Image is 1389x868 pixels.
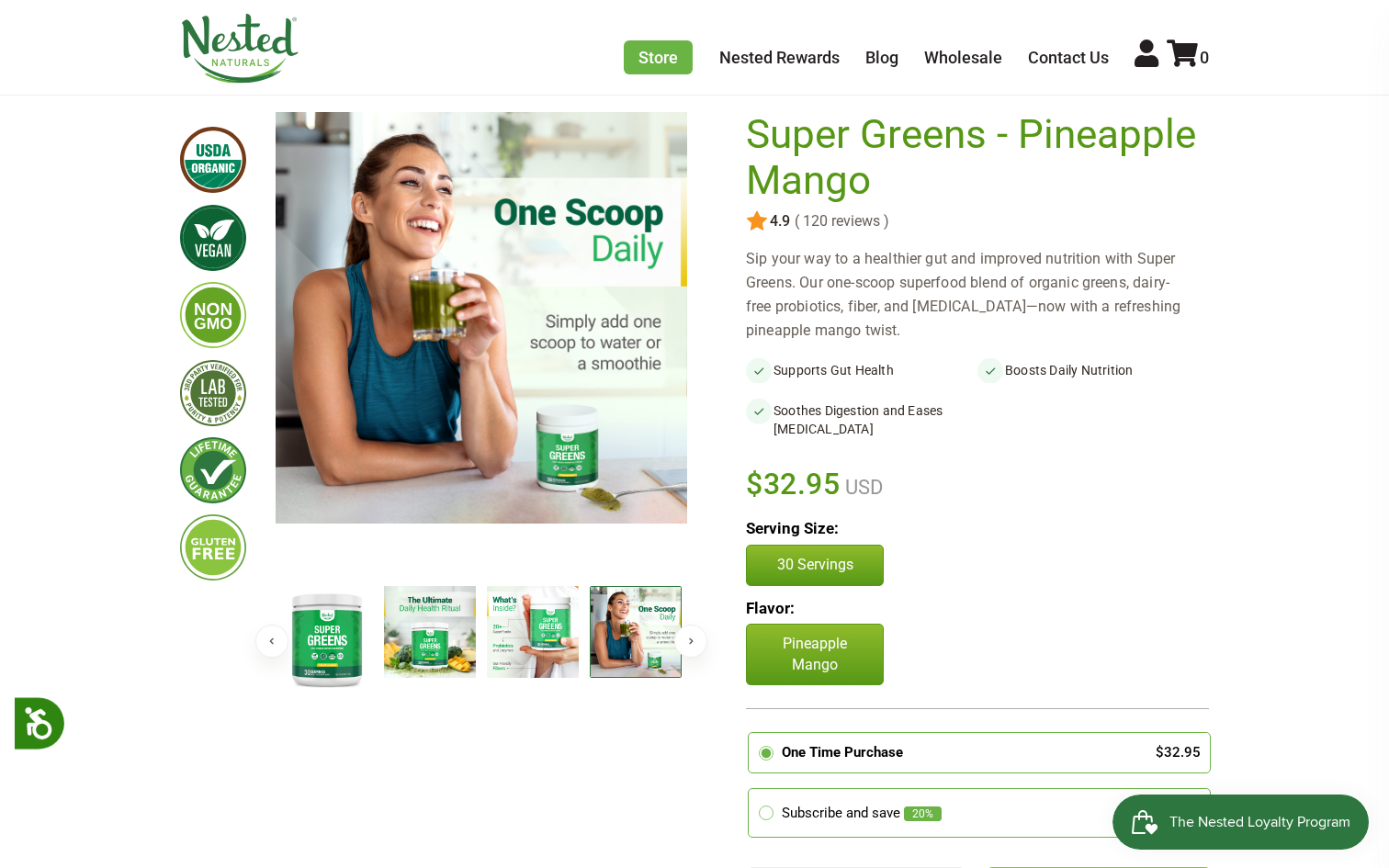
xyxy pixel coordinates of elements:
span: $32.95 [746,464,841,504]
li: Soothes Digestion and Eases [MEDICAL_DATA] [746,398,977,442]
a: Wholesale [924,48,1002,67]
p: Pineapple Mango [746,624,884,685]
li: Supports Gut Health [746,357,977,383]
span: ( 120 reviews ) [790,213,889,230]
p: 30 Servings [765,555,864,575]
img: Super Greens - Pineapple Mango [281,586,373,692]
button: Previous [255,625,288,658]
li: Boosts Daily Nutrition [977,357,1209,383]
b: Flavor: [746,599,795,617]
h1: Super Greens - Pineapple Mango [746,112,1200,203]
b: Serving Size: [746,519,839,537]
img: Super Greens - Pineapple Mango [590,586,682,678]
button: Next [674,625,707,658]
a: Contact Us [1028,48,1109,67]
a: Nested Rewards [719,48,840,67]
span: 4.9 [768,213,790,230]
a: Blog [865,48,898,67]
img: vegan [180,205,246,271]
img: lifetimeguarantee [180,437,246,503]
div: Sip your way to a healthier gut and improved nutrition with Super Greens. Our one-scoop superfood... [746,247,1209,343]
img: star.svg [746,210,768,232]
span: 0 [1200,48,1209,67]
a: 0 [1167,48,1209,67]
img: Super Greens - Pineapple Mango [487,586,579,678]
img: Super Greens - Pineapple Mango [276,112,687,524]
img: Super Greens - Pineapple Mango [384,586,476,678]
img: usdaorganic [180,127,246,193]
img: gmofree [180,282,246,348]
a: Store [624,40,693,74]
button: 30 Servings [746,545,884,585]
img: glutenfree [180,514,246,581]
span: USD [841,476,883,499]
iframe: Button to open loyalty program pop-up [1112,795,1371,850]
img: Nested Naturals [180,14,299,84]
img: thirdpartytested [180,360,246,426]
